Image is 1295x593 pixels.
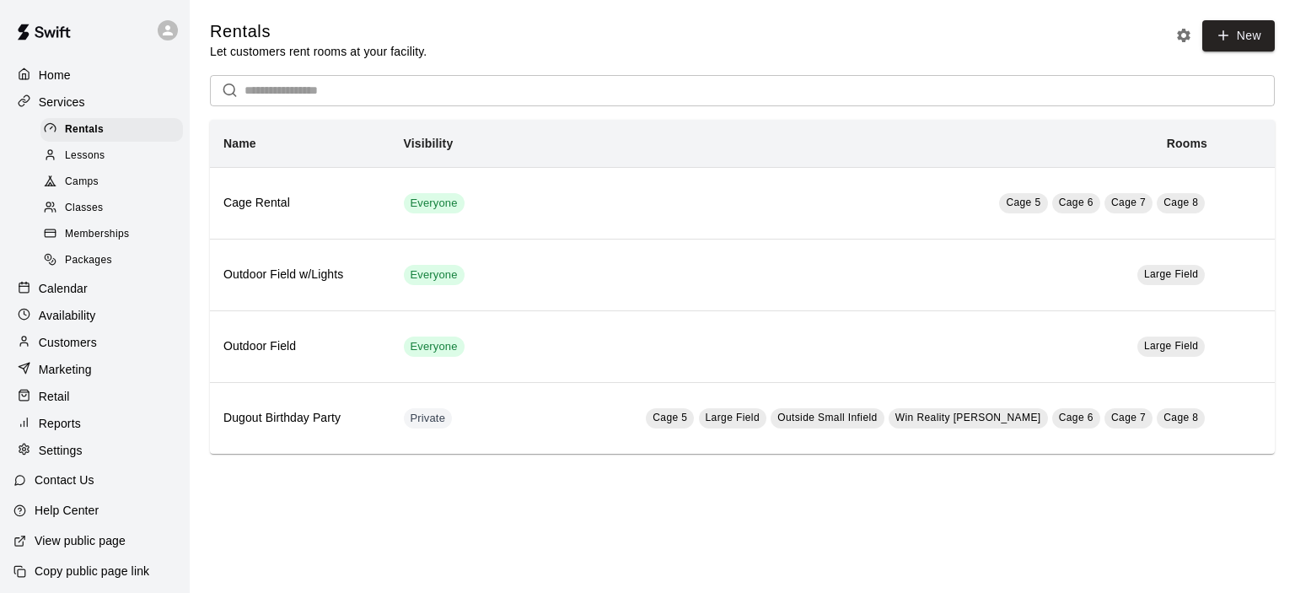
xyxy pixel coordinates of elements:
[39,280,88,297] p: Calendar
[65,200,103,217] span: Classes
[1202,20,1275,51] a: New
[223,137,256,150] b: Name
[65,121,104,138] span: Rentals
[13,89,176,115] a: Services
[40,249,183,272] div: Packages
[1171,23,1196,48] button: Rental settings
[1111,197,1146,208] span: Cage 7
[706,412,760,423] span: Large Field
[404,196,465,212] span: Everyone
[13,384,176,409] a: Retail
[404,411,453,427] span: Private
[39,94,85,111] p: Services
[39,307,96,324] p: Availability
[13,62,176,88] a: Home
[404,137,454,150] b: Visibility
[40,144,183,168] div: Lessons
[1144,340,1198,352] span: Large Field
[35,532,126,549] p: View public page
[39,388,70,405] p: Retail
[13,276,176,301] a: Calendar
[777,412,877,423] span: Outside Small Infield
[35,472,94,488] p: Contact Us
[35,502,99,519] p: Help Center
[404,265,465,285] div: This service is visible to all of your customers
[404,339,465,355] span: Everyone
[40,248,190,274] a: Packages
[39,361,92,378] p: Marketing
[1111,412,1146,423] span: Cage 7
[653,412,687,423] span: Cage 5
[40,170,190,196] a: Camps
[13,438,176,463] a: Settings
[40,196,190,222] a: Classes
[1163,197,1198,208] span: Cage 8
[65,148,105,164] span: Lessons
[40,223,183,246] div: Memberships
[65,226,129,243] span: Memberships
[65,174,99,191] span: Camps
[65,252,112,269] span: Packages
[40,197,183,220] div: Classes
[39,67,71,84] p: Home
[223,266,377,284] h6: Outdoor Field w/Lights
[1059,412,1093,423] span: Cage 6
[404,337,465,357] div: This service is visible to all of your customers
[40,116,190,143] a: Rentals
[1163,412,1198,423] span: Cage 8
[404,267,465,283] span: Everyone
[210,43,427,60] p: Let customers rent rooms at your facility.
[39,415,81,432] p: Reports
[1006,197,1040,208] span: Cage 5
[404,408,453,429] div: This service is hidden, and can only be accessed via a direct link
[13,357,176,382] a: Marketing
[35,563,149,580] p: Copy public page link
[13,411,176,436] a: Reports
[404,193,465,213] div: This service is visible to all of your customers
[210,20,427,43] h5: Rentals
[40,118,183,142] div: Rentals
[1167,137,1207,150] b: Rooms
[40,170,183,194] div: Camps
[39,442,83,459] p: Settings
[39,334,97,351] p: Customers
[1059,197,1093,208] span: Cage 6
[223,409,377,428] h6: Dugout Birthday Party
[1144,268,1198,280] span: Large Field
[223,194,377,213] h6: Cage Rental
[895,412,1041,423] span: Win Reality [PERSON_NAME]
[40,143,190,169] a: Lessons
[13,303,176,328] a: Availability
[210,120,1275,454] table: simple table
[223,337,377,356] h6: Outdoor Field
[13,330,176,355] a: Customers
[40,222,190,248] a: Memberships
